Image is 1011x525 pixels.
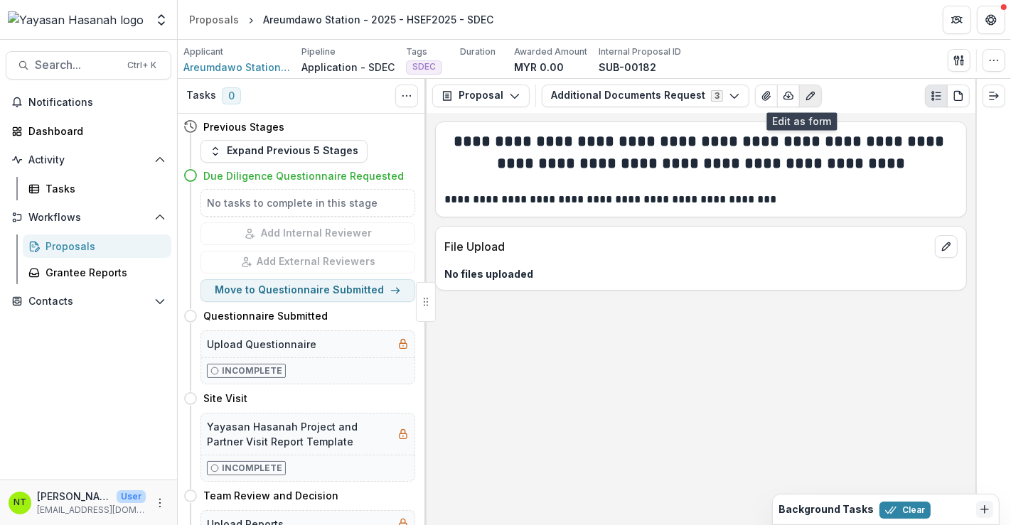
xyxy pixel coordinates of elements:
[222,87,241,104] span: 0
[925,85,948,107] button: Plaintext view
[755,85,778,107] button: View Attached Files
[263,12,493,27] div: Areumdawo Station - 2025 - HSEF2025 - SDEC
[46,239,160,254] div: Proposals
[189,12,239,27] div: Proposals
[599,45,681,58] p: Internal Proposal ID
[460,45,496,58] p: Duration
[23,261,171,284] a: Grantee Reports
[6,206,171,229] button: Open Workflows
[799,85,822,107] button: Edit as form
[203,391,247,406] h4: Site Visit
[200,140,368,163] button: Expand Previous 5 Stages
[28,296,149,308] span: Contacts
[879,502,931,519] button: Clear
[444,238,929,255] p: File Upload
[983,85,1005,107] button: Expand right
[46,265,160,280] div: Grantee Reports
[432,85,530,107] button: Proposal
[207,337,316,352] h5: Upload Questionnaire
[14,498,26,507] div: Nur Atiqah binti Adul Taib
[395,85,418,107] button: Toggle View Cancelled Tasks
[779,504,874,516] h2: Background Tasks
[514,60,564,75] p: MYR 0.00
[151,494,168,512] button: More
[6,148,171,171] button: Open Activity
[207,419,392,449] h5: Yayasan Hasanah Project and Partner Visit Report Template
[222,364,282,377] p: Incomplete
[183,9,499,30] nav: breadcrumb
[37,489,111,504] p: [PERSON_NAME]
[200,251,415,274] button: Add External Reviewers
[301,60,395,75] p: Application - SDEC
[406,45,427,58] p: Tags
[200,279,415,302] button: Move to Questionnaire Submitted
[200,222,415,245] button: Add Internal Reviewer
[6,91,171,114] button: Notifications
[183,9,245,30] a: Proposals
[977,6,1005,34] button: Get Help
[6,290,171,313] button: Open Contacts
[28,212,149,224] span: Workflows
[514,45,587,58] p: Awarded Amount
[46,181,160,196] div: Tasks
[943,6,971,34] button: Partners
[203,119,284,134] h4: Previous Stages
[203,308,328,323] h4: Questionnaire Submitted
[6,119,171,143] a: Dashboard
[23,177,171,200] a: Tasks
[124,58,159,73] div: Ctrl + K
[203,168,404,183] h4: Due Diligence Questionnaire Requested
[28,154,149,166] span: Activity
[23,234,171,258] a: Proposals
[8,11,144,28] img: Yayasan Hasanah logo
[6,51,171,80] button: Search...
[35,58,119,72] span: Search...
[542,85,749,107] button: Additional Documents Request3
[935,235,958,258] button: edit
[207,195,409,210] h5: No tasks to complete in this stage
[301,45,336,58] p: Pipeline
[186,90,216,102] h3: Tasks
[117,490,146,503] p: User
[183,60,290,75] a: Areumdawo Station Enterprise
[183,45,223,58] p: Applicant
[151,6,171,34] button: Open entity switcher
[28,124,160,139] div: Dashboard
[37,504,146,516] p: [EMAIL_ADDRESS][DOMAIN_NAME]
[412,62,436,72] span: SDEC
[28,97,166,109] span: Notifications
[222,462,282,475] p: Incomplete
[976,501,993,518] button: Dismiss
[203,488,338,503] h4: Team Review and Decision
[599,60,656,75] p: SUB-00182
[947,85,970,107] button: PDF view
[444,266,958,281] p: No files uploaded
